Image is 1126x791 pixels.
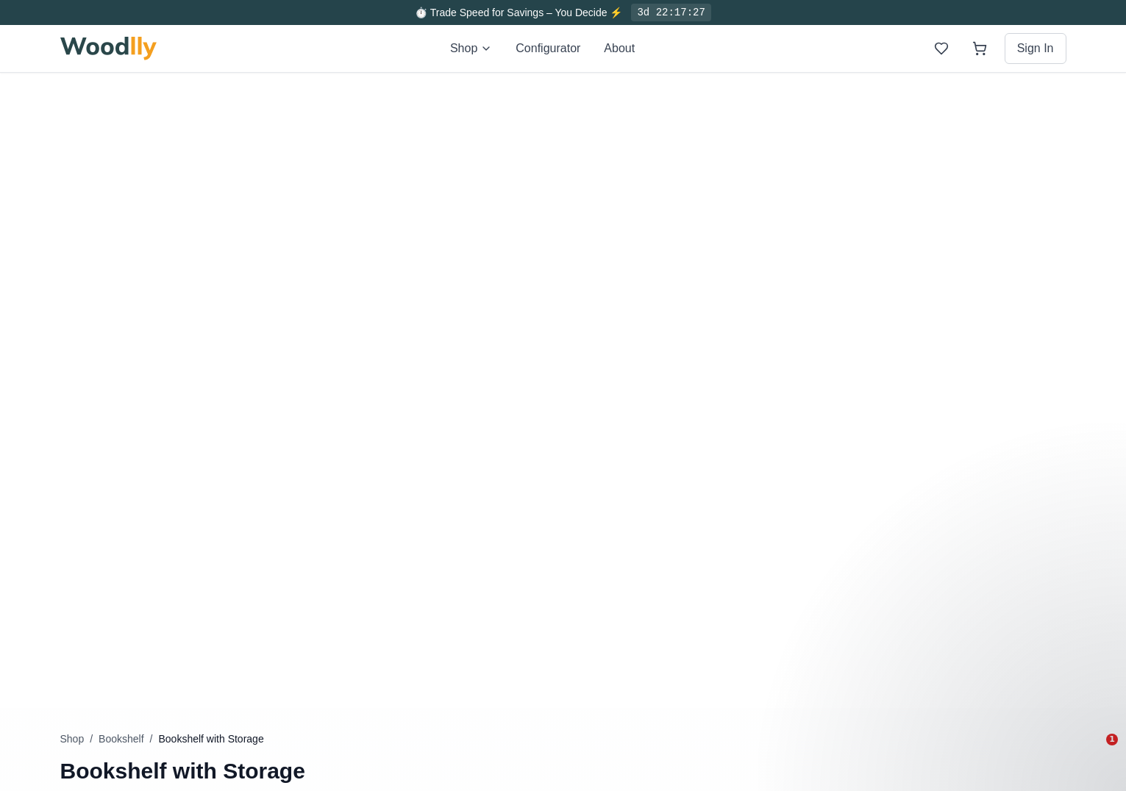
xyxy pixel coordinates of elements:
[1005,33,1066,64] button: Sign In
[150,731,153,746] span: /
[99,731,143,746] button: Bookshelf
[415,7,622,18] span: ⏱️ Trade Speed for Savings – You Decide ⚡
[450,40,492,57] button: Shop
[60,758,724,784] h1: Bookshelf with Storage
[158,731,263,746] span: Bookshelf with Storage
[60,37,157,60] img: Woodlly
[631,4,710,21] div: 3d 22:17:27
[60,731,85,746] button: Shop
[1076,734,1111,769] iframe: Intercom live chat
[90,731,93,746] span: /
[516,40,580,57] button: Configurator
[604,40,635,57] button: About
[1106,734,1118,745] span: 1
